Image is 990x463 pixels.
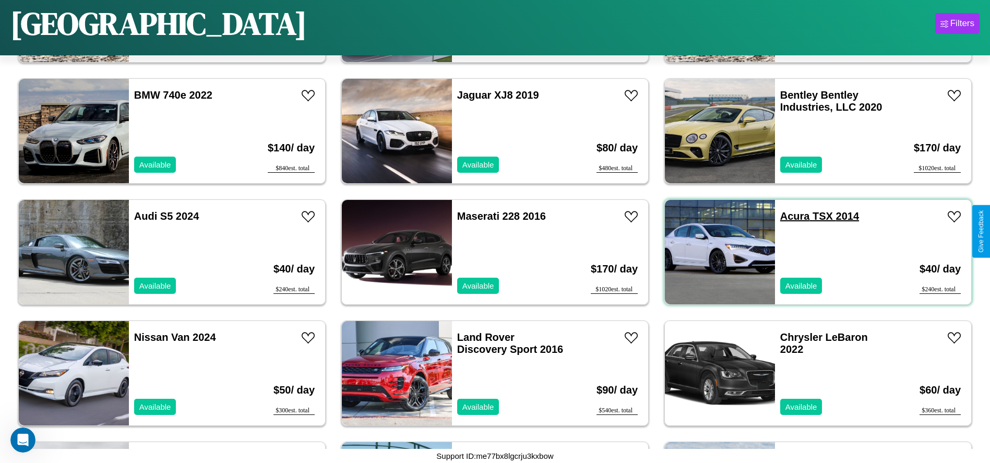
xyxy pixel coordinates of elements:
iframe: Intercom live chat [10,428,35,453]
h3: $ 170 / day [591,253,638,286]
div: $ 300 est. total [273,407,315,415]
h3: $ 60 / day [920,374,961,407]
p: Support ID: me77bx8lgcrju3kxbow [436,449,553,463]
h3: $ 40 / day [273,253,315,286]
div: $ 360 est. total [920,407,961,415]
h3: $ 140 / day [268,132,315,164]
p: Available [139,158,171,172]
button: Filters [935,13,980,34]
p: Available [462,400,494,414]
div: $ 480 est. total [597,164,638,173]
div: $ 240 est. total [920,286,961,294]
h1: [GEOGRAPHIC_DATA] [10,2,307,45]
h3: $ 50 / day [273,374,315,407]
h3: $ 80 / day [597,132,638,164]
a: BMW 740e 2022 [134,89,212,101]
p: Available [785,279,817,293]
a: Jaguar XJ8 2019 [457,89,539,101]
a: Acura TSX 2014 [780,210,859,222]
div: Give Feedback [977,210,985,253]
a: Chrysler LeBaron 2022 [780,331,868,355]
a: Audi S5 2024 [134,210,199,222]
div: $ 1020 est. total [914,164,961,173]
p: Available [462,279,494,293]
p: Available [139,279,171,293]
h3: $ 90 / day [597,374,638,407]
div: $ 240 est. total [273,286,315,294]
a: Bentley Bentley Industries, LLC 2020 [780,89,882,113]
h3: $ 170 / day [914,132,961,164]
p: Available [785,158,817,172]
p: Available [785,400,817,414]
div: Filters [950,18,974,29]
a: Maserati 228 2016 [457,210,546,222]
p: Available [139,400,171,414]
h3: $ 40 / day [920,253,961,286]
p: Available [462,158,494,172]
a: Land Rover Discovery Sport 2016 [457,331,563,355]
a: Nissan Van 2024 [134,331,216,343]
div: $ 1020 est. total [591,286,638,294]
div: $ 540 est. total [597,407,638,415]
div: $ 840 est. total [268,164,315,173]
